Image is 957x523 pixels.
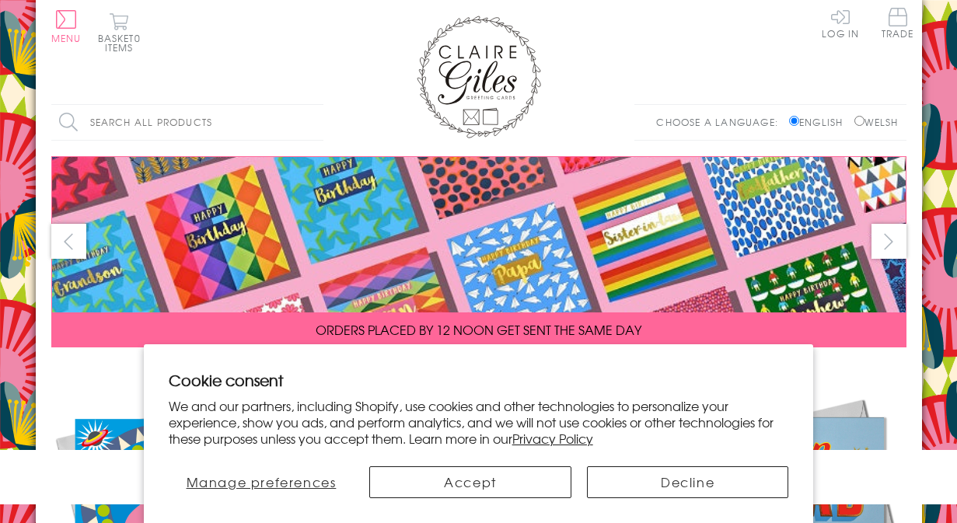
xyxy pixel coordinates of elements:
input: Search [308,105,323,140]
button: Decline [587,466,789,498]
span: Trade [882,8,914,38]
div: Carousel Pagination [51,359,906,383]
a: Trade [882,8,914,41]
button: prev [51,224,86,259]
a: Privacy Policy [512,429,593,448]
span: ORDERS PLACED BY 12 NOON GET SENT THE SAME DAY [316,320,641,339]
img: Claire Giles Greetings Cards [417,16,541,138]
button: Manage preferences [169,466,355,498]
button: Basket0 items [98,12,141,52]
button: next [871,224,906,259]
input: Welsh [854,116,864,126]
span: Manage preferences [187,472,337,491]
a: Log In [822,8,859,38]
input: Search all products [51,105,323,140]
span: Menu [51,31,82,45]
label: English [789,115,850,129]
p: We and our partners, including Shopify, use cookies and other technologies to personalize your ex... [169,398,789,446]
input: English [789,116,799,126]
button: Accept [369,466,571,498]
h2: Cookie consent [169,369,789,391]
button: Menu [51,10,82,43]
span: 0 items [105,31,141,54]
p: Choose a language: [656,115,786,129]
label: Welsh [854,115,899,129]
